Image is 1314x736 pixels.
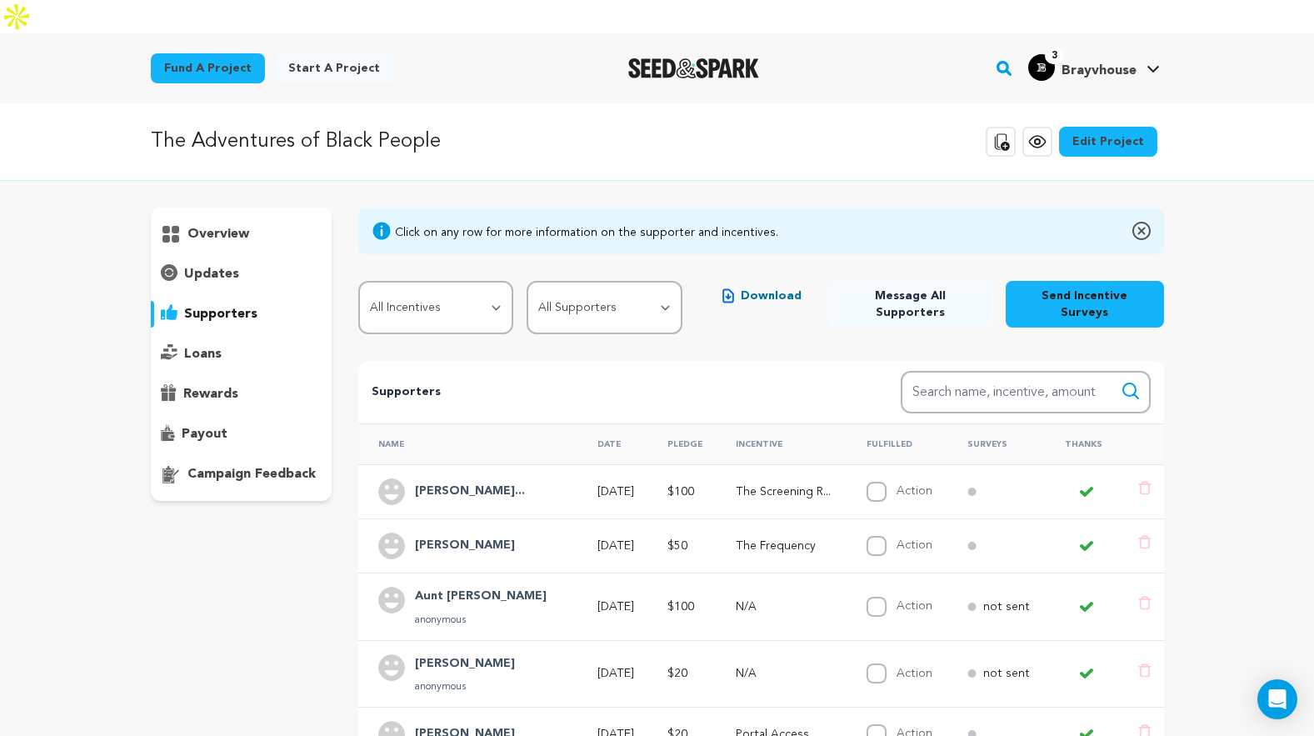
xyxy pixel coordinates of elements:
span: Message All Supporters [842,288,979,321]
img: user.png [378,587,405,613]
label: Action [897,600,932,612]
h4: Barry Hutchinson [415,482,525,502]
p: payout [182,424,227,444]
span: $100 [667,486,694,498]
button: supporters [151,301,332,328]
p: N/A [736,598,837,615]
button: campaign feedback [151,461,332,488]
p: [DATE] [597,665,637,682]
img: user.png [378,533,405,559]
p: [DATE] [597,483,637,500]
span: Brayvhouse's Profile [1025,51,1163,86]
p: [DATE] [597,538,637,554]
img: user.png [378,654,405,681]
p: rewards [183,384,238,404]
div: Open Intercom Messenger [1257,679,1297,719]
a: Edit Project [1059,127,1157,157]
button: overview [151,221,332,248]
h4: Angela [415,654,515,674]
span: Brayvhouse [1062,64,1137,78]
img: 66b312189063c2cc.jpg [1028,54,1055,81]
span: $100 [667,601,694,613]
th: Thanks [1045,423,1118,464]
p: overview [187,224,249,244]
h4: Damian Lockhart [415,536,515,556]
button: Message All Supporters [828,281,992,328]
img: Seed&Spark Logo Dark Mode [628,58,759,78]
th: Pledge [647,423,716,464]
button: rewards [151,381,332,408]
button: updates [151,261,332,288]
th: Date [577,423,647,464]
p: The Adventures of Black People [151,127,441,157]
label: Action [897,485,932,497]
a: Brayvhouse's Profile [1025,51,1163,81]
a: Fund a project [151,53,265,83]
p: The Frequency [736,538,837,554]
p: supporters [184,304,257,324]
input: Search name, incentive, amount [901,371,1151,413]
span: $20 [667,668,687,679]
p: [DATE] [597,598,637,615]
div: Brayvhouse's Profile [1028,54,1137,81]
p: not sent [983,598,1030,615]
p: loans [184,344,222,364]
div: Click on any row for more information on the supporter and incentives. [395,224,778,241]
label: Action [897,539,932,551]
span: Download [741,288,802,304]
p: N/A [736,665,837,682]
th: Surveys [947,423,1045,464]
img: close-o.svg [1132,221,1151,241]
p: Supporters [372,383,847,403]
p: updates [184,264,239,284]
th: Name [358,423,577,464]
img: user.png [378,478,405,505]
p: campaign feedback [187,464,316,484]
p: The Screening Room [736,483,837,500]
p: not sent [983,665,1030,682]
th: Fulfilled [847,423,947,464]
button: payout [151,421,332,448]
th: Incentive [716,423,847,464]
button: loans [151,341,332,368]
button: Download [709,281,815,311]
p: anonymous [415,613,547,627]
a: Start a project [275,53,393,83]
h4: Aunt Irma [415,587,547,607]
span: 3 [1045,48,1064,64]
label: Action [897,668,932,679]
button: Send Incentive Surveys [1006,281,1164,328]
p: anonymous [415,680,515,693]
span: $50 [667,540,687,552]
a: Seed&Spark Homepage [628,58,759,78]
